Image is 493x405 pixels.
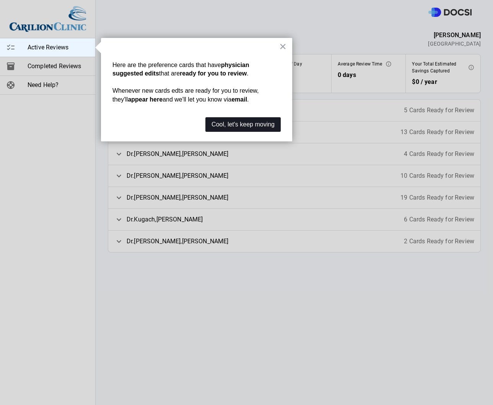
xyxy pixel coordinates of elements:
span: Whenever new cards edts are ready for you to review, they'll [112,87,260,102]
span: and we'll let you know via [163,96,231,103]
span: Active Reviews [28,43,89,52]
span: . [247,96,249,103]
strong: email [231,96,247,103]
strong: appear here [128,96,163,103]
button: Cool, let's keep moving [205,117,281,132]
span: that are [159,70,180,77]
strong: physician suggested edits [112,62,251,77]
strong: ready for you to review [180,70,247,77]
button: Close [279,40,286,52]
span: Here are the preference cards that have [112,62,221,68]
span: . [247,70,248,77]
